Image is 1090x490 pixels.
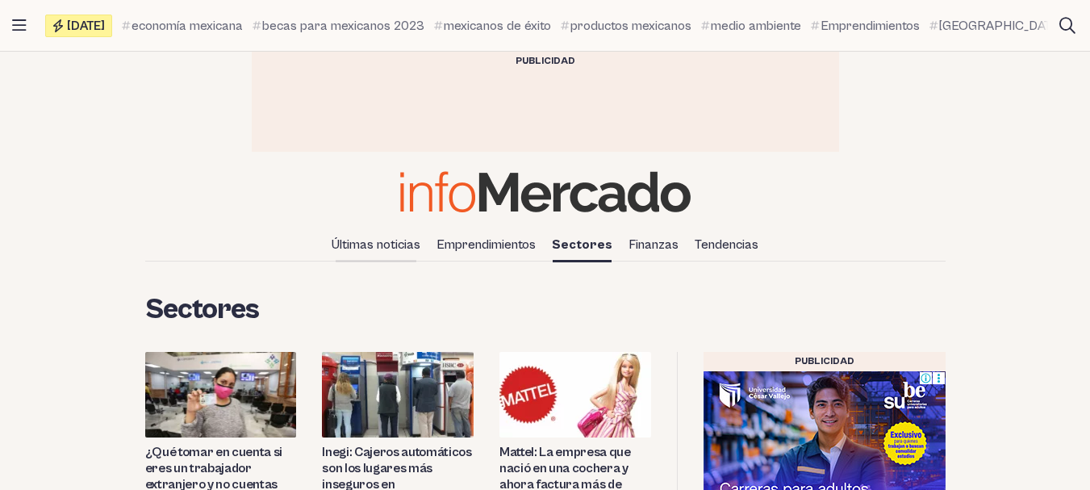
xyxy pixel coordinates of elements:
a: Emprendimientos [430,231,542,258]
span: economía mexicana [132,16,243,36]
a: Sectores [545,231,619,258]
span: [GEOGRAPHIC_DATA] [939,16,1061,36]
a: medio ambiente [701,16,801,36]
a: Tendencias [688,231,765,258]
a: mexicanos de éxito [434,16,551,36]
div: Publicidad [704,352,946,371]
a: productos mexicanos [561,16,691,36]
a: Emprendimientos [811,16,920,36]
span: Sectores [145,294,260,326]
a: Finanzas [622,231,685,258]
span: Emprendimientos [821,16,920,36]
img: cpp peru migración [145,352,297,438]
a: becas para mexicanos 2023 [253,16,424,36]
span: productos mexicanos [570,16,691,36]
iframe: Advertisement [252,75,839,148]
span: mexicanos de éxito [444,16,551,36]
img: Infomercado México logo [400,171,691,212]
span: [DATE] [67,19,105,32]
a: [GEOGRAPHIC_DATA] [929,16,1061,36]
a: Últimas noticias [325,231,427,258]
a: economía mexicana [122,16,243,36]
div: Publicidad [252,52,839,71]
span: becas para mexicanos 2023 [262,16,424,36]
span: medio ambiente [711,16,801,36]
